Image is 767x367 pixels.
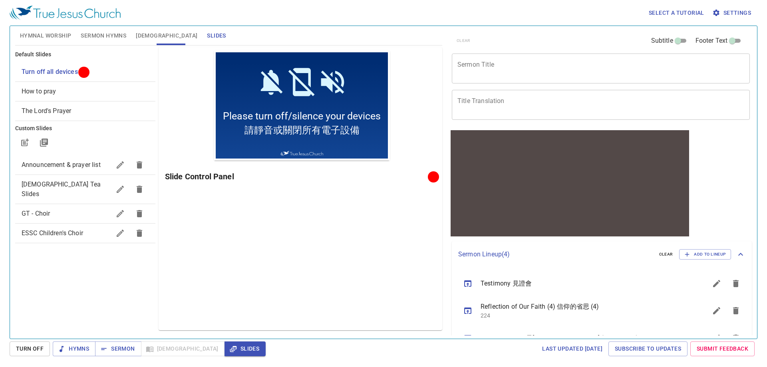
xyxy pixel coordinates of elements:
[697,344,748,354] span: Submit Feedback
[53,341,95,356] button: Hymns
[207,31,226,41] span: Slides
[22,210,50,217] span: GT - Choir
[15,155,155,175] div: Announcement & prayer list
[646,6,707,20] button: Select a tutorial
[449,128,691,238] iframe: from-child
[95,341,141,356] button: Sermon
[659,251,673,258] span: clear
[22,161,101,169] span: Announcement & prayer list
[15,62,155,81] div: Turn off all devices
[10,341,50,356] button: Turn Off
[16,344,44,354] span: Turn Off
[649,8,704,18] span: Select a tutorial
[615,344,681,354] span: Subscribe to Updates
[714,8,751,18] span: Settings
[101,344,135,354] span: Sermon
[481,333,688,343] span: Morning Prayer 早[DEMOGRAPHIC_DATA] (don't delete)
[136,31,197,41] span: [DEMOGRAPHIC_DATA]
[15,204,155,223] div: GT - Choir
[225,341,266,356] button: Slides
[695,36,728,46] span: Footer Text
[15,224,155,243] div: ESSC Children's Choir
[31,73,146,86] span: 請靜音或關閉所有電子設備
[81,31,126,41] span: Sermon Hymns
[22,181,101,198] span: Gospel Tea Slides
[22,107,72,115] span: [object Object]
[651,36,673,46] span: Subtitle
[711,6,754,20] button: Settings
[679,249,731,260] button: Add to Lineup
[67,101,109,106] img: True Jesus Church
[608,341,688,356] a: Subscribe to Updates
[542,344,602,354] span: Last updated [DATE]
[22,229,83,237] span: ESSC Children's Choir
[59,344,89,354] span: Hymns
[231,344,259,354] span: Slides
[15,175,155,204] div: [DEMOGRAPHIC_DATA] Tea Slides
[690,341,755,356] a: Submit Feedback
[9,60,167,71] span: Please turn off/silence your devices
[22,87,56,95] span: [object Object]
[684,251,726,258] span: Add to Lineup
[10,6,121,20] img: True Jesus Church
[481,302,688,311] span: Reflection of Our Faith (4) 信仰的省思 (4)
[481,279,688,288] span: Testimony 見證會
[15,124,155,133] h6: Custom Slides
[458,250,653,259] p: Sermon Lineup ( 4 )
[165,170,431,183] h6: Slide Control Panel
[20,31,72,41] span: Hymnal Worship
[22,68,78,75] span: [object Object]
[452,241,752,268] div: Sermon Lineup(4)clearAdd to Lineup
[15,50,155,59] h6: Default Slides
[15,82,155,101] div: How to pray
[15,101,155,121] div: The Lord's Prayer
[539,341,606,356] a: Last updated [DATE]
[654,250,678,259] button: clear
[481,311,688,319] p: 224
